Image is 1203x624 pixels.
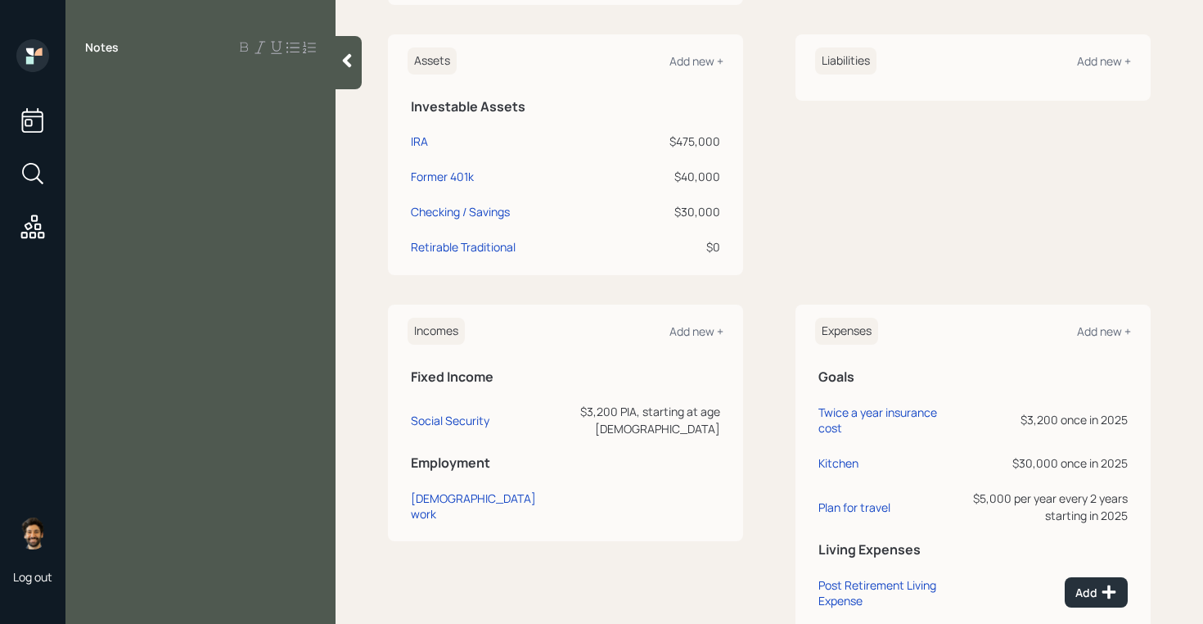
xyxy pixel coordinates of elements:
[818,500,890,515] div: Plan for travel
[620,203,720,220] div: $30,000
[815,318,878,345] h6: Expenses
[818,405,949,436] div: Twice a year insurance cost
[818,577,949,608] div: Post Retirement Living Expense
[1077,323,1131,339] div: Add new +
[85,39,119,56] label: Notes
[1075,584,1117,600] div: Add
[411,491,544,522] div: [DEMOGRAPHIC_DATA] work
[956,411,1128,428] div: $3,200 once in 2025
[818,369,1128,385] h5: Goals
[551,403,720,437] div: $3,200 PIA, starting at age [DEMOGRAPHIC_DATA]
[411,369,720,385] h5: Fixed Income
[408,318,465,345] h6: Incomes
[1065,577,1128,608] button: Add
[818,455,858,471] div: Kitchen
[411,168,474,185] div: Former 401k
[620,133,720,150] div: $475,000
[818,542,1128,558] h5: Living Expenses
[408,47,457,75] h6: Assets
[411,133,428,150] div: IRA
[16,517,49,549] img: eric-schwartz-headshot.png
[411,455,720,471] h5: Employment
[815,47,876,75] h6: Liabilities
[411,99,720,115] h5: Investable Assets
[956,454,1128,472] div: $30,000 once in 2025
[411,238,516,255] div: Retirable Traditional
[669,323,723,339] div: Add new +
[956,490,1128,524] div: $5,000 per year every 2 years starting in 2025
[669,53,723,69] div: Add new +
[620,168,720,185] div: $40,000
[13,569,52,585] div: Log out
[411,203,510,220] div: Checking / Savings
[411,413,489,428] div: Social Security
[620,238,720,255] div: $0
[1077,53,1131,69] div: Add new +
